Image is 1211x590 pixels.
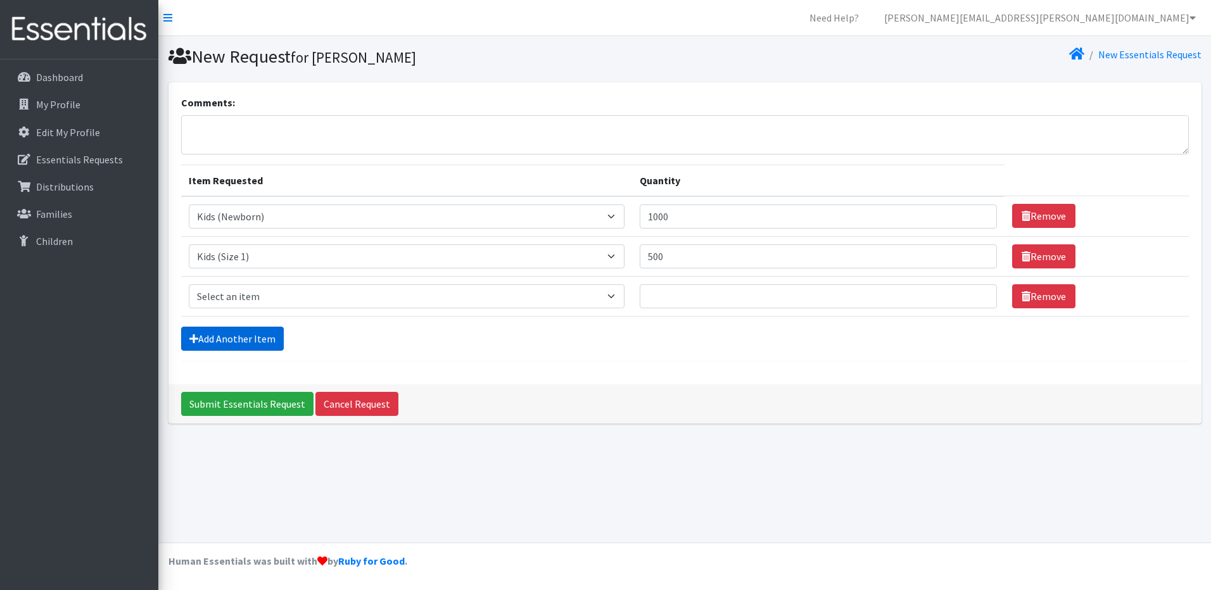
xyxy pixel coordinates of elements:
[5,8,153,51] img: HumanEssentials
[5,65,153,90] a: Dashboard
[168,555,407,567] strong: Human Essentials was built with by .
[181,392,314,416] input: Submit Essentials Request
[181,327,284,351] a: Add Another Item
[5,147,153,172] a: Essentials Requests
[874,5,1206,30] a: [PERSON_NAME][EMAIL_ADDRESS][PERSON_NAME][DOMAIN_NAME]
[36,71,83,84] p: Dashboard
[181,95,235,110] label: Comments:
[5,174,153,199] a: Distributions
[291,48,416,66] small: for [PERSON_NAME]
[5,120,153,145] a: Edit My Profile
[5,229,153,254] a: Children
[5,201,153,227] a: Families
[5,92,153,117] a: My Profile
[36,126,100,139] p: Edit My Profile
[181,165,632,196] th: Item Requested
[632,165,1005,196] th: Quantity
[1012,204,1075,228] a: Remove
[36,153,123,166] p: Essentials Requests
[36,208,72,220] p: Families
[1012,284,1075,308] a: Remove
[36,235,73,248] p: Children
[315,392,398,416] a: Cancel Request
[338,555,405,567] a: Ruby for Good
[36,98,80,111] p: My Profile
[799,5,869,30] a: Need Help?
[36,180,94,193] p: Distributions
[1098,48,1201,61] a: New Essentials Request
[1012,244,1075,268] a: Remove
[168,46,680,68] h1: New Request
